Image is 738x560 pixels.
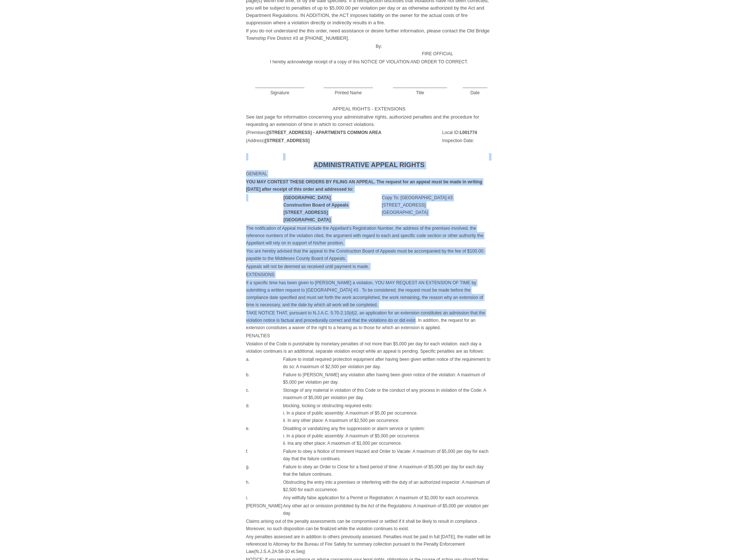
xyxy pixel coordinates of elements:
td: [PERSON_NAME] [246,502,283,517]
td: You are hereby advised that the appeal to the Construction Board of Appeals must be accompanied b... [246,247,493,263]
td: GENERAL [246,170,493,178]
td: FIRE OFFICIAL [382,42,492,58]
td: The notification of Appeal must include the Appellant's Registration Number, the address of the p... [246,224,493,247]
td: Failure to [PERSON_NAME] any violation after having been given notice of the violation: A maximum... [283,371,492,386]
td: f. [246,447,283,463]
td: Inspection Date: [442,137,492,145]
td: h. [246,478,283,494]
b: [STREET_ADDRESS] [265,138,310,143]
td: Any other act or omission prohibited by the Act of the Regulations: A maximum of $5,000 per viola... [283,502,492,517]
td: a. [246,355,283,371]
td: PENALTIES [246,332,493,340]
td: e. [246,425,283,447]
td: ____________________ Signature [246,74,314,97]
td: Obstructing the entry into a premises or interfering with the duty of an authorized inspector: A ... [283,478,492,494]
td: Violation of the Code is punishable by monetary penalties of not more than $5,000 per day for eac... [246,340,493,355]
td: I hereby acknowledge receipt of a copy of this NOTICE OF VIOLATION AND ORDER TO CORRECT. [246,58,493,66]
td: Copy To: [GEOGRAPHIC_DATA] #3 [STREET_ADDRESS] [GEOGRAPHIC_DATA] [381,194,488,224]
td: Failure to install required protection equipment after having been given written notice of the re... [283,355,492,371]
td: d. [246,402,283,425]
td: By: [246,42,383,58]
td: ______________________ Title [382,74,458,97]
td: __________ Date [458,74,492,97]
td: Disabling or vandalizing any fire suppression or alarm service or system: i. In a place of public... [283,425,492,447]
td: ____________________ Printed Name [314,74,382,97]
td: (Premises) [246,128,439,137]
td: g. [246,463,283,478]
td: blocking, locking or obstructing required exits: i. In a place of public assembly: A maximum of $... [283,402,492,425]
td: EXTENSIONS [246,271,493,279]
td: (Address) [246,137,439,145]
font: If you do not understand the this order, need assistance or desire further information, please co... [246,28,490,41]
b: ADMINISTRATIVE APPEAL RIGHTS [314,161,425,169]
td: b. [246,371,283,386]
td: If a specific time has been given to [PERSON_NAME] a violation, YOU MAY REQUEST AN EXTENSION OF T... [246,279,493,309]
td: c. [246,386,283,402]
td: Any penalties assessed are in addition to others previously assessed. Penalties must be paid in f... [246,533,493,556]
td: Claims arising out of the penalty assessments can be compromised or settled if it shall be likely... [246,517,493,533]
td: Local ID: [442,128,492,137]
td: Appeals will not be deemed as received until payment is made. [246,263,493,271]
td: TAKE NOTICE THAT, pursuant to N.J.A.C. 5:70-2.10(d)2, an application for an extension constitutes... [246,309,493,332]
font: APPEAL RIGHTS - EXTENSIONS [332,106,405,112]
td: Any willfully false application for a Permit or Registration: A maximum of $1,000 for each occurr... [283,494,492,502]
strong: YOU MAY CONTEST THESE ORDERS BY FILING AN APPEAL. The request for an appeal must be made in writi... [246,179,482,192]
td: Storage of any material in violation of this Code or the conduct of any process in violation of t... [283,386,492,402]
td: Failure to obey an Order to Close for a fixed period of time: A maximum of $5,000 per day for eac... [283,463,492,478]
font: See last page for information concerning your administrative rights, authorized penalties and the... [246,114,479,127]
td: Failure to obey a Notice of Imminent Hazard and Order to Vacate: A maximum of $5,000 per day for ... [283,447,492,463]
b: L001774 [459,130,477,135]
td: i. [246,494,283,502]
b: [STREET_ADDRESS] - APARTMENTS COMMON AREA [267,130,382,135]
strong: [GEOGRAPHIC_DATA] Construction Board of Appeals [STREET_ADDRESS] [GEOGRAPHIC_DATA] [283,195,349,222]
